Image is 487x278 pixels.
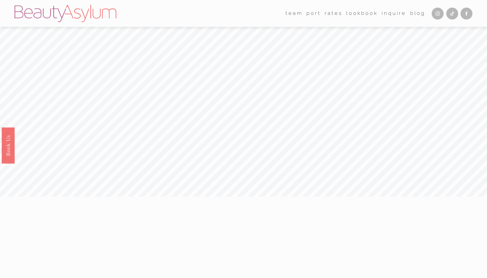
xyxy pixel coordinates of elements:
[382,8,406,18] a: Inquire
[460,8,472,20] a: Facebook
[286,9,302,18] span: team
[286,8,302,18] a: folder dropdown
[2,127,15,163] a: Book Us
[446,8,458,20] a: TikTok
[306,8,321,18] a: port
[432,8,444,20] a: Instagram
[325,8,342,18] a: Rates
[15,5,116,22] img: Beauty Asylum | Bridal Hair &amp; Makeup Charlotte &amp; Atlanta
[410,8,425,18] a: Blog
[346,8,378,18] a: Lookbook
